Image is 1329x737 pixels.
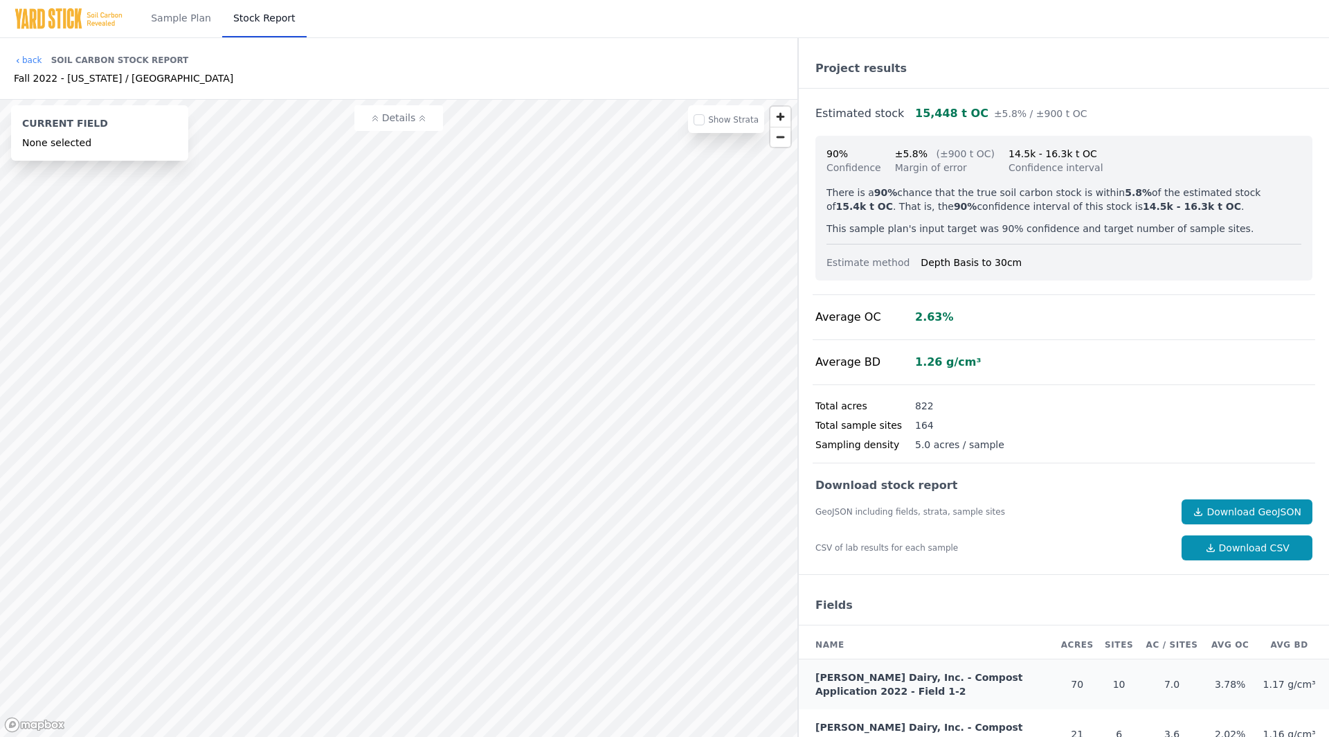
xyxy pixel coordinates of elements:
[936,148,995,159] span: (±900 t OC)
[22,116,177,136] div: Current Field
[1009,161,1103,175] div: Confidence interval
[815,62,907,75] a: Project results
[1139,631,1205,659] th: AC / Sites
[915,309,954,326] div: 2.63%
[815,672,1023,697] a: [PERSON_NAME] Dairy, Inc. - Compost Application 2022 - Field 1-2
[826,161,881,175] div: Confidence
[1055,659,1099,710] td: 70
[1255,631,1329,659] th: AVG BD
[14,55,42,66] a: back
[1099,631,1139,659] th: Sites
[895,148,928,159] span: ±5.8%
[1182,499,1312,524] a: Download GeoJSON
[14,71,233,85] div: Fall 2022 - [US_STATE] / [GEOGRAPHIC_DATA]
[815,354,915,371] div: Average BD
[1205,659,1255,710] td: 3.78%
[1125,187,1152,198] strong: 5.8%
[915,105,1087,122] div: 15,448 t OC
[815,399,915,413] div: Total acres
[1182,535,1312,560] a: Download CSV
[4,717,65,733] a: Mapbox logo
[1139,659,1205,710] td: 7.0
[1205,631,1255,659] th: AVG OC
[826,186,1301,213] p: There is a chance that the true soil carbon stock is within of the estimated stock of . That is, ...
[815,438,915,452] div: Sampling density
[770,127,790,147] button: Zoom out
[815,477,1312,494] div: Download stock report
[815,542,1170,553] div: CSV of lab results for each sample
[1009,148,1097,159] span: 14.5k - 16.3k t OC
[799,586,1329,625] div: Fields
[815,107,904,120] a: Estimated stock
[826,222,1301,236] p: This sample plan's input target was 90% confidence and target number of sample sites.
[815,418,915,432] div: Total sample sites
[799,631,1055,659] th: Name
[915,399,934,413] div: 822
[915,438,1004,452] div: 5.0 acres / sample
[815,309,915,326] div: Average OC
[915,418,934,432] div: 164
[921,256,1301,269] div: Depth Basis to 30cm
[895,161,995,175] div: Margin of error
[826,256,921,269] div: Estimate method
[994,108,1087,119] span: ±5.8% / ±900 t OC
[836,201,893,212] strong: 15.4k t OC
[954,201,977,212] strong: 90%
[1143,201,1241,212] strong: 14.5k - 16.3k t OC
[1099,659,1139,710] td: 10
[1255,659,1329,710] td: 1.17 g/cm³
[770,107,790,127] button: Zoom in
[14,8,123,30] img: Yard Stick Logo
[874,187,898,198] strong: 90%
[708,115,759,125] label: Show Strata
[826,148,848,159] span: 90%
[1055,631,1099,659] th: Acres
[51,49,189,71] div: Soil Carbon Stock Report
[915,354,982,371] div: 1.26 g/cm³
[815,506,1170,517] div: GeoJSON including fields, strata, sample sites
[354,105,443,131] button: Details
[22,136,177,150] div: None selected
